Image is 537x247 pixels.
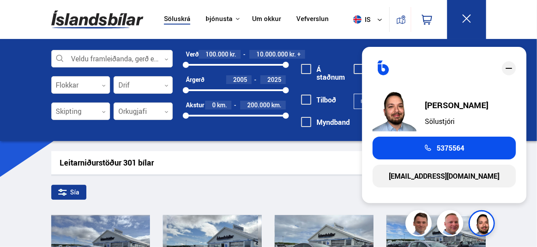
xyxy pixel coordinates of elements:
label: Myndband [301,118,350,126]
a: 5375564 [373,137,516,159]
div: Árgerð [186,76,204,83]
img: siFngHWaQ9KaOqBr.png [438,212,465,238]
span: 10.000.000 [256,50,288,58]
img: nhp88E3Fdnt1Opn2.png [373,88,416,131]
label: Tilboð [301,96,336,104]
span: kr. [230,51,236,58]
span: 2005 [233,75,247,84]
span: is [350,15,372,24]
img: nhp88E3Fdnt1Opn2.png [470,212,496,238]
span: 5375564 [437,144,464,152]
div: Sía [51,185,86,200]
button: Open LiveChat chat widget [7,4,33,30]
a: Söluskrá [164,15,190,24]
img: G0Ugv5HjCgRt.svg [51,5,143,34]
div: Sölustjóri [425,117,489,125]
button: Þjónusta [206,15,232,23]
div: close [502,61,516,75]
label: 100% Lán [354,65,386,81]
img: svg+xml;base64,PHN2ZyB4bWxucz0iaHR0cDovL3d3dy53My5vcmcvMjAwMC9zdmciIHdpZHRoPSI1MTIiIGhlaWdodD0iNT... [353,15,362,24]
div: Leitarniðurstöður 301 bílar [60,158,372,167]
label: Á staðnum [301,65,345,81]
span: km. [217,102,227,109]
span: 2025 [267,75,281,84]
a: [EMAIL_ADDRESS][DOMAIN_NAME] [373,165,516,187]
div: Akstur [186,102,204,109]
img: FbJEzSuNWCJXmdc-.webp [407,212,433,238]
div: [PERSON_NAME] [425,101,489,109]
button: is [350,7,389,32]
div: Verð [186,51,199,58]
a: Vefverslun [296,15,329,24]
span: 100.000 [206,50,228,58]
a: Um okkur [252,15,281,24]
span: 200.000 [247,101,270,109]
span: km. [271,102,281,109]
span: 0 [212,101,216,109]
